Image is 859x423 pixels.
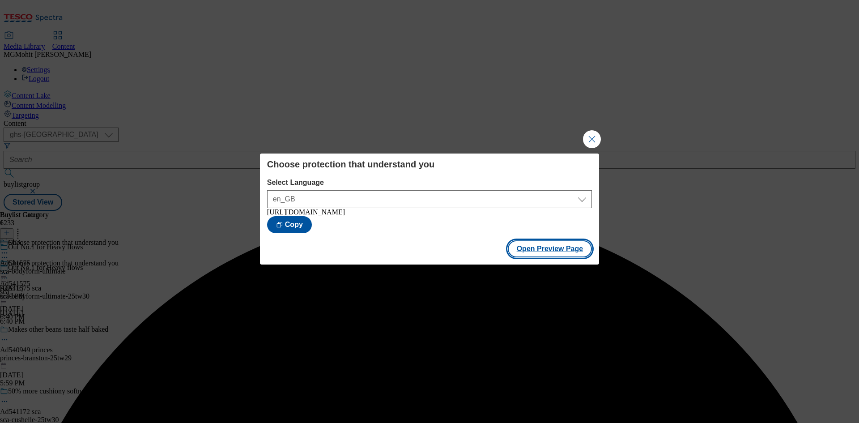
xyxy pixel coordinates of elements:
div: [URL][DOMAIN_NAME] [267,208,592,216]
label: Select Language [267,179,592,187]
button: Open Preview Page [508,240,592,257]
button: Close Modal [583,130,601,148]
div: Modal [260,154,599,265]
button: Copy [267,216,312,233]
h4: Choose protection that understand you [267,159,592,170]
